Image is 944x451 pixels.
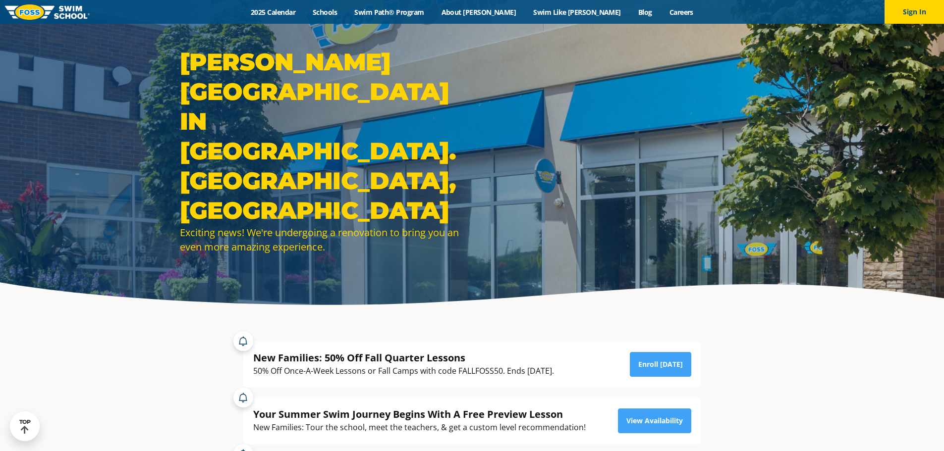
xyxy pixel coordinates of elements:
a: About [PERSON_NAME] [433,7,525,17]
h1: [PERSON_NAME][GEOGRAPHIC_DATA] IN [GEOGRAPHIC_DATA]. [GEOGRAPHIC_DATA], [GEOGRAPHIC_DATA] [180,47,467,225]
img: FOSS Swim School Logo [5,4,90,20]
a: Swim Path® Program [346,7,433,17]
a: Blog [629,7,661,17]
div: Your Summer Swim Journey Begins With A Free Preview Lesson [253,407,586,421]
div: New Families: 50% Off Fall Quarter Lessons [253,351,554,364]
a: Enroll [DATE] [630,352,691,377]
div: 50% Off Once-A-Week Lessons or Fall Camps with code FALLFOSS50. Ends [DATE]. [253,364,554,378]
div: Exciting news! We're undergoing a renovation to bring you an even more amazing experience. [180,225,467,254]
a: Schools [304,7,346,17]
a: 2025 Calendar [242,7,304,17]
a: Swim Like [PERSON_NAME] [525,7,630,17]
div: TOP [19,419,31,434]
a: Careers [661,7,702,17]
div: New Families: Tour the school, meet the teachers, & get a custom level recommendation! [253,421,586,434]
a: View Availability [618,408,691,433]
